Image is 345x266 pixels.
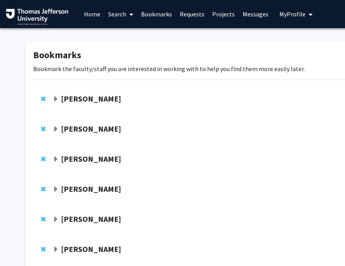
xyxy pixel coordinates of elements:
[80,0,104,28] a: Home
[208,0,239,28] a: Projects
[6,9,68,25] img: Thomas Jefferson University Logo
[41,96,46,102] span: Remove Mahdi Alizedah from bookmarks
[53,96,59,102] span: Expand Mahdi Alizedah Bookmark
[239,0,272,28] a: Messages
[61,94,121,104] strong: [PERSON_NAME]
[176,0,208,28] a: Requests
[41,126,46,132] span: Remove Angelo Lepore from bookmarks
[53,126,59,132] span: Expand Angelo Lepore Bookmark
[104,0,137,28] a: Search
[6,140,136,260] iframe: Chat
[137,0,176,28] a: Bookmarks
[279,10,306,18] span: My Profile
[61,124,121,134] strong: [PERSON_NAME]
